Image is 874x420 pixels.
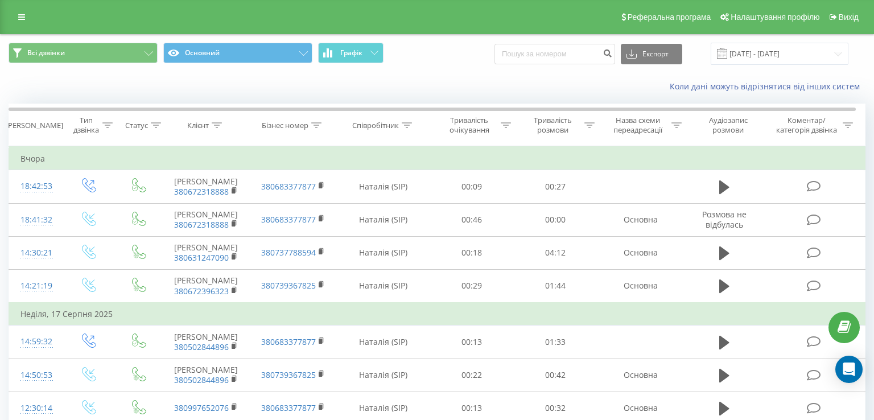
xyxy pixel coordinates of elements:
span: Налаштування профілю [731,13,819,22]
td: 00:09 [430,170,514,203]
td: [PERSON_NAME] [163,170,250,203]
button: Графік [318,43,384,63]
div: Тривалість очікування [440,116,498,135]
div: 18:42:53 [20,175,51,197]
a: 380683377877 [261,402,316,413]
td: 00:27 [514,170,597,203]
div: 14:59:32 [20,331,51,353]
td: Наталія (SIP) [336,236,430,269]
td: Неділя, 17 Серпня 2025 [9,303,865,326]
div: Назва схеми переадресації [608,116,669,135]
a: 380683377877 [261,181,316,192]
a: 380739367825 [261,369,316,380]
td: 00:22 [430,359,514,392]
div: Коментар/категорія дзвінка [773,116,840,135]
a: 380672318888 [174,219,229,230]
button: Експорт [621,44,682,64]
a: 380997652076 [174,402,229,413]
a: 380502844896 [174,341,229,352]
td: Наталія (SIP) [336,359,430,392]
div: [PERSON_NAME] [6,121,63,130]
span: Реферальна програма [628,13,711,22]
div: Статус [125,121,148,130]
a: 380737788594 [261,247,316,258]
td: [PERSON_NAME] [163,203,250,236]
a: 380739367825 [261,280,316,291]
div: Тривалість розмови [524,116,582,135]
div: Бізнес номер [262,121,308,130]
td: 04:12 [514,236,597,269]
td: Наталія (SIP) [336,170,430,203]
td: [PERSON_NAME] [163,326,250,359]
td: Основна [597,236,685,269]
span: Вихід [839,13,859,22]
div: Аудіозапис розмови [695,116,762,135]
span: Розмова не відбулась [702,209,747,230]
span: Графік [340,49,362,57]
a: 380672396323 [174,286,229,297]
div: 14:21:19 [20,275,51,297]
div: Open Intercom Messenger [835,356,863,383]
div: Тип дзвінка [72,116,100,135]
a: 380631247090 [174,252,229,263]
button: Всі дзвінки [9,43,158,63]
td: 00:18 [430,236,514,269]
td: Наталія (SIP) [336,269,430,303]
td: 00:46 [430,203,514,236]
td: 00:42 [514,359,597,392]
a: 380683377877 [261,336,316,347]
td: Основна [597,359,685,392]
a: Коли дані можуть відрізнятися вiд інших систем [670,81,865,92]
td: Вчора [9,147,865,170]
td: 00:00 [514,203,597,236]
a: 380672318888 [174,186,229,197]
button: Основний [163,43,312,63]
td: Наталія (SIP) [336,326,430,359]
a: 380683377877 [261,214,316,225]
td: [PERSON_NAME] [163,359,250,392]
div: 18:41:32 [20,209,51,231]
td: Основна [597,269,685,303]
td: Основна [597,203,685,236]
span: Всі дзвінки [27,48,65,57]
div: 14:30:21 [20,242,51,264]
td: 00:13 [430,326,514,359]
div: Співробітник [352,121,399,130]
td: [PERSON_NAME] [163,269,250,303]
div: 14:50:53 [20,364,51,386]
input: Пошук за номером [494,44,615,64]
td: Наталія (SIP) [336,203,430,236]
div: Клієнт [187,121,209,130]
td: [PERSON_NAME] [163,236,250,269]
a: 380502844896 [174,374,229,385]
td: 00:29 [430,269,514,303]
td: 01:44 [514,269,597,303]
div: 12:30:14 [20,397,51,419]
td: 01:33 [514,326,597,359]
